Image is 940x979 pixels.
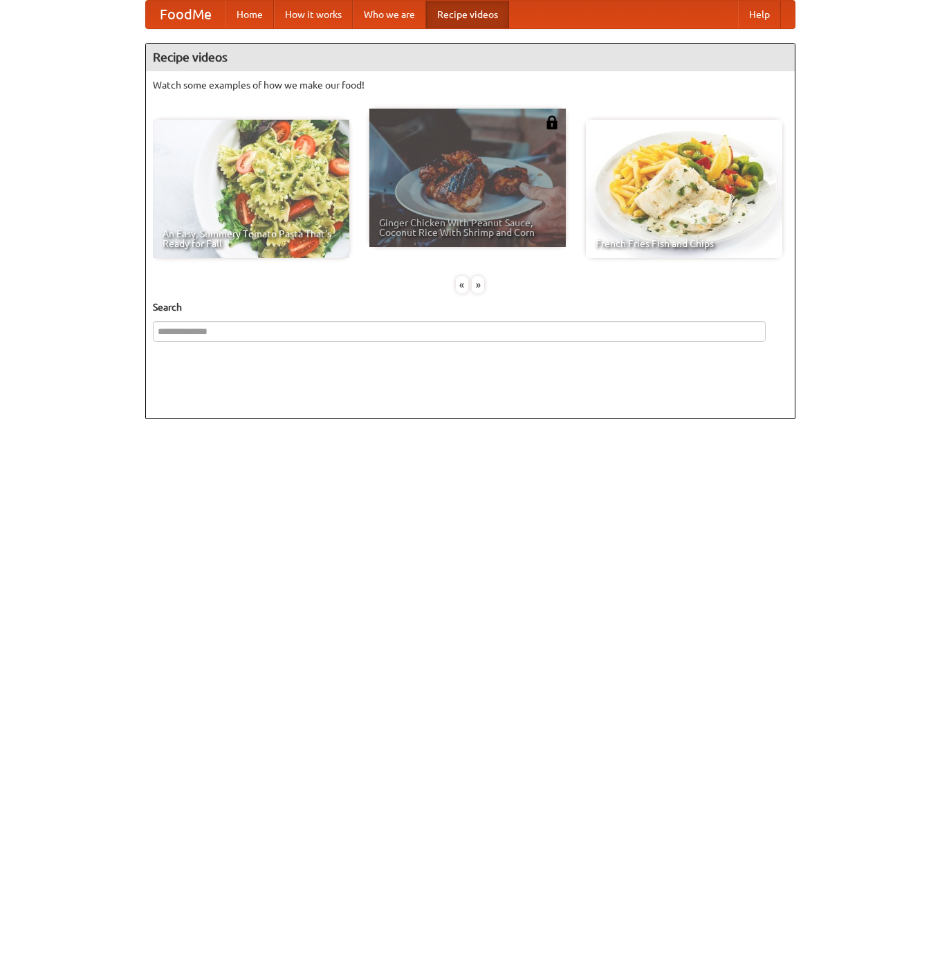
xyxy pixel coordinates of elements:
p: Watch some examples of how we make our food! [153,78,788,92]
a: An Easy, Summery Tomato Pasta That's Ready for Fall [153,120,349,258]
a: FoodMe [146,1,225,28]
a: Who we are [353,1,426,28]
div: » [472,276,484,293]
span: An Easy, Summery Tomato Pasta That's Ready for Fall [163,229,340,248]
a: Help [738,1,781,28]
h5: Search [153,300,788,314]
a: Recipe videos [426,1,509,28]
img: 483408.png [545,116,559,129]
span: French Fries Fish and Chips [596,239,773,248]
div: « [456,276,468,293]
a: Home [225,1,274,28]
a: How it works [274,1,353,28]
h4: Recipe videos [146,44,795,71]
a: French Fries Fish and Chips [586,120,782,258]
